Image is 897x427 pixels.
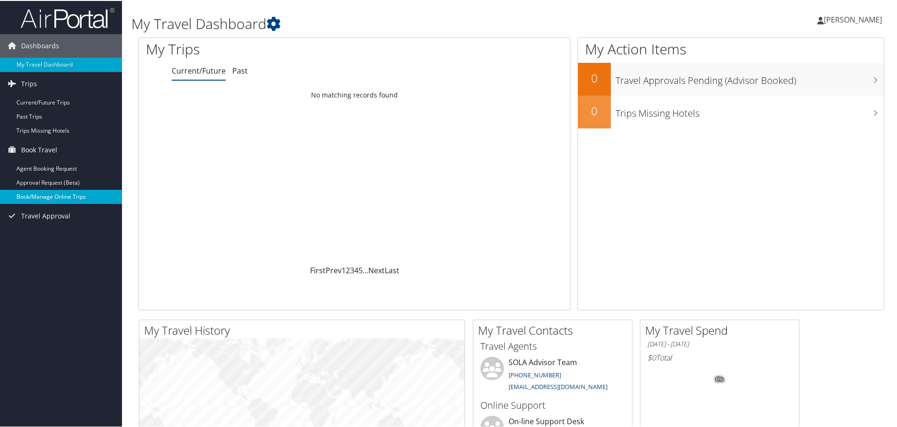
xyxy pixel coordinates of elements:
[342,264,346,275] a: 1
[647,352,792,362] h6: Total
[645,322,799,337] h2: My Travel Spend
[476,356,630,394] li: SOLA Advisor Team
[146,38,383,58] h1: My Trips
[21,6,114,28] img: airportal-logo.png
[480,339,625,352] h3: Travel Agents
[21,33,59,57] span: Dashboards
[578,95,884,127] a: 0Trips Missing Hotels
[478,322,632,337] h2: My Travel Contacts
[509,370,561,378] a: [PHONE_NUMBER]
[578,69,611,85] h2: 0
[21,137,57,161] span: Book Travel
[509,382,608,390] a: [EMAIL_ADDRESS][DOMAIN_NAME]
[310,264,326,275] a: First
[346,264,350,275] a: 2
[21,71,37,95] span: Trips
[385,264,399,275] a: Last
[172,65,226,75] a: Current/Future
[578,102,611,118] h2: 0
[358,264,363,275] a: 5
[616,101,884,119] h3: Trips Missing Hotels
[616,68,884,86] h3: Travel Approvals Pending (Advisor Booked)
[716,376,723,382] tspan: 0%
[232,65,248,75] a: Past
[139,86,570,103] td: No matching records found
[647,352,656,362] span: $0
[368,264,385,275] a: Next
[647,339,792,348] h6: [DATE] - [DATE]
[131,13,638,33] h1: My Travel Dashboard
[326,264,342,275] a: Prev
[578,38,884,58] h1: My Action Items
[21,203,70,227] span: Travel Approval
[480,398,625,411] h3: Online Support
[578,62,884,95] a: 0Travel Approvals Pending (Advisor Booked)
[144,322,464,337] h2: My Travel History
[817,5,891,33] a: [PERSON_NAME]
[363,264,368,275] span: …
[824,14,882,24] span: [PERSON_NAME]
[350,264,354,275] a: 3
[354,264,358,275] a: 4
